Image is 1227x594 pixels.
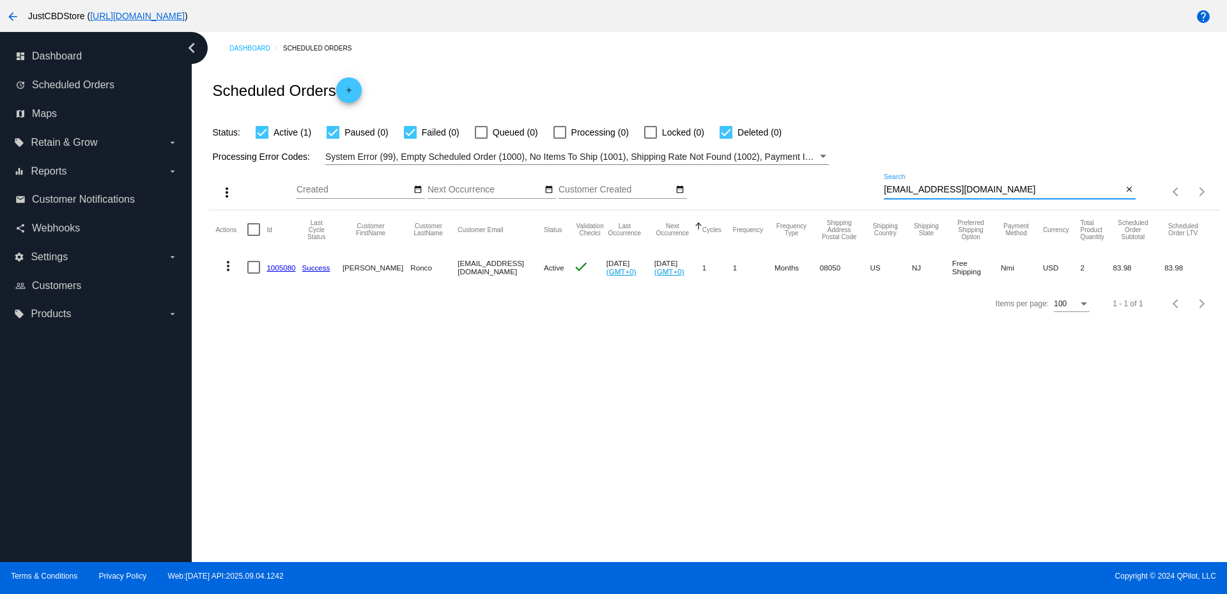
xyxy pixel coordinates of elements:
mat-cell: [PERSON_NAME] [343,249,410,286]
button: Change sorting for CustomerLastName [410,223,446,237]
i: settings [14,252,24,262]
mat-header-cell: Actions [215,210,247,249]
button: Change sorting for PaymentMethod.Type [1001,223,1031,237]
a: map Maps [15,104,178,124]
button: Change sorting for ShippingState [912,223,941,237]
span: Deleted (0) [737,125,782,140]
i: arrow_drop_down [167,166,178,176]
span: Active [544,263,564,272]
button: Change sorting for LastProcessingCycleId [302,219,331,240]
button: Change sorting for Subtotal [1113,219,1154,240]
a: (GMT+0) [606,267,637,276]
i: equalizer [14,166,24,176]
button: Change sorting for ShippingPostcode [820,219,859,240]
span: JustCBDStore ( ) [28,11,188,21]
button: Next page [1189,179,1215,205]
button: Next page [1189,291,1215,317]
a: email Customer Notifications [15,189,178,210]
span: Products [31,308,71,320]
button: Change sorting for CustomerFirstName [343,223,399,237]
mat-cell: [DATE] [606,249,654,286]
i: local_offer [14,309,24,319]
span: Maps [32,108,57,120]
a: dashboard Dashboard [15,46,178,66]
mat-cell: US [870,249,912,286]
mat-cell: 08050 [820,249,870,286]
span: Dashboard [32,51,82,62]
mat-cell: USD [1043,249,1081,286]
mat-icon: close [1125,185,1134,195]
i: update [15,80,26,90]
span: Scheduled Orders [32,79,114,91]
mat-icon: arrow_back [5,9,20,24]
mat-icon: date_range [544,185,553,195]
button: Change sorting for Status [544,226,562,233]
span: Settings [31,251,68,263]
div: 1 - 1 of 1 [1113,299,1143,308]
span: Active (1) [274,125,311,140]
button: Change sorting for LastOccurrenceUtc [606,223,643,237]
span: Failed (0) [422,125,459,140]
button: Clear [1122,184,1136,197]
mat-cell: [EMAIL_ADDRESS][DOMAIN_NAME] [458,249,544,286]
i: dashboard [15,51,26,61]
button: Change sorting for FrequencyType [775,223,808,237]
a: Success [302,263,330,272]
i: email [15,194,26,205]
button: Change sorting for CurrencyIso [1043,226,1069,233]
a: Terms & Conditions [11,572,77,581]
mat-select: Items per page: [1054,300,1090,309]
span: Webhooks [32,223,80,234]
i: people_outline [15,281,26,291]
a: Privacy Policy [99,572,147,581]
span: Processing (0) [571,125,629,140]
mat-icon: date_range [413,185,422,195]
mat-icon: date_range [675,185,684,195]
mat-cell: [DATE] [654,249,702,286]
mat-cell: 1 [733,249,775,286]
button: Previous page [1164,179,1189,205]
a: update Scheduled Orders [15,75,178,95]
input: Search [884,185,1122,195]
i: local_offer [14,137,24,148]
button: Change sorting for CustomerEmail [458,226,503,233]
a: Scheduled Orders [283,38,363,58]
a: 1005080 [266,263,295,272]
span: Processing Error Codes: [212,152,310,162]
mat-icon: check [573,259,589,274]
span: Retain & Grow [31,137,97,148]
button: Change sorting for LifetimeValue [1164,223,1201,237]
span: Status: [212,127,240,137]
span: Customer Notifications [32,194,135,205]
span: Paused (0) [344,125,388,140]
button: Change sorting for PreferredShippingOption [952,219,989,240]
mat-cell: Free Shipping [952,249,1001,286]
input: Created [297,185,412,195]
mat-icon: more_vert [220,258,236,274]
span: Locked (0) [662,125,704,140]
mat-icon: help [1196,9,1211,24]
mat-header-cell: Total Product Quantity [1080,210,1113,249]
input: Next Occurrence [428,185,543,195]
span: Copyright © 2024 QPilot, LLC [624,572,1216,581]
span: Queued (0) [493,125,538,140]
button: Change sorting for Id [266,226,272,233]
span: 100 [1054,299,1067,308]
button: Change sorting for Frequency [733,226,763,233]
a: (GMT+0) [654,267,684,276]
button: Change sorting for NextOccurrenceUtc [654,223,691,237]
a: Dashboard [229,38,283,58]
a: Web:[DATE] API:2025.09.04.1242 [168,572,284,581]
button: Previous page [1164,291,1189,317]
mat-cell: Ronco [410,249,458,286]
a: people_outline Customers [15,276,178,296]
input: Customer Created [559,185,674,195]
mat-cell: 83.98 [1113,249,1165,286]
i: share [15,223,26,233]
a: [URL][DOMAIN_NAME] [90,11,185,21]
mat-icon: add [341,86,357,101]
mat-cell: 83.98 [1164,249,1213,286]
i: map [15,109,26,119]
span: Reports [31,166,66,177]
i: arrow_drop_down [167,252,178,262]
